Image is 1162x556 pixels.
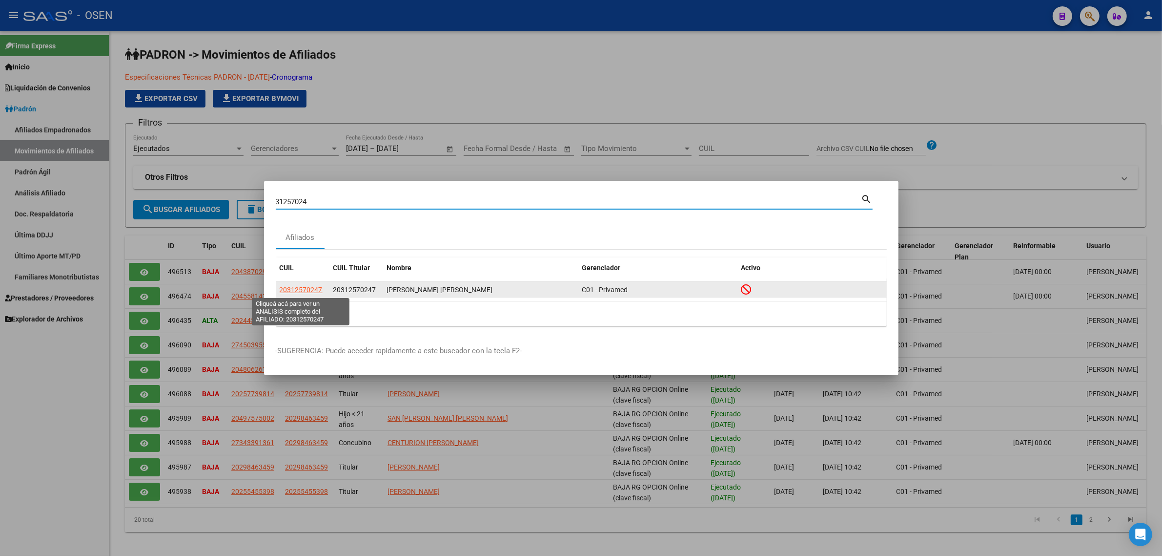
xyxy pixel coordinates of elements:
[285,232,314,243] div: Afiliados
[737,257,887,278] datatable-header-cell: Activo
[280,264,294,272] span: CUIL
[333,264,370,272] span: CUIL Titular
[276,345,887,357] p: -SUGERENCIA: Puede acceder rapidamente a este buscador con la tecla F2-
[329,257,383,278] datatable-header-cell: CUIL Titular
[276,301,887,326] div: 1 total
[387,284,574,296] div: [PERSON_NAME] [PERSON_NAME]
[741,264,761,272] span: Activo
[387,264,412,272] span: Nombre
[280,286,323,294] span: 20312570247
[276,257,329,278] datatable-header-cell: CUIL
[582,264,621,272] span: Gerenciador
[1129,523,1152,546] div: Open Intercom Messenger
[578,257,737,278] datatable-header-cell: Gerenciador
[383,257,578,278] datatable-header-cell: Nombre
[582,286,628,294] span: C01 - Privamed
[333,286,376,294] span: 20312570247
[861,192,873,204] mat-icon: search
